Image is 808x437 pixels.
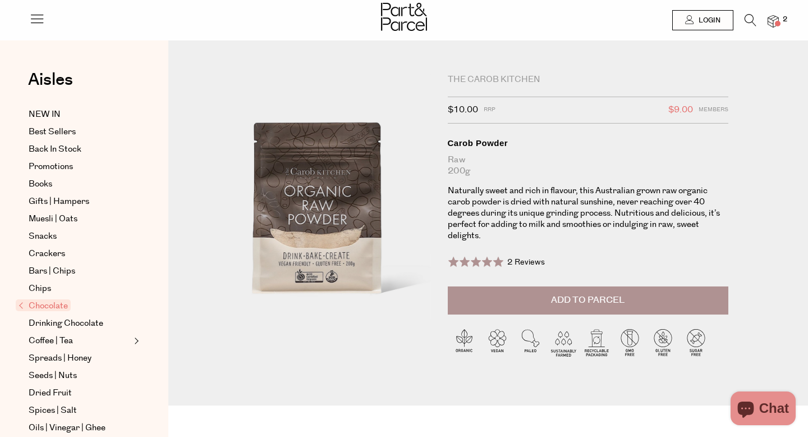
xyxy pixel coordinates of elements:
[672,10,733,30] a: Login
[29,265,131,278] a: Bars | Chips
[29,195,89,208] span: Gifts | Hampers
[29,247,131,261] a: Crackers
[448,74,728,85] div: The Carob Kitchen
[381,3,427,31] img: Part&Parcel
[580,326,613,359] img: P_P-ICONS-Live_Bec_V11_Recyclable_Packaging.svg
[29,230,57,243] span: Snacks
[448,326,481,359] img: P_P-ICONS-Live_Bec_V11_Organic.svg
[29,160,131,174] a: Promotions
[680,326,713,359] img: P_P-ICONS-Live_Bec_V11_Sugar_Free.svg
[29,421,105,435] span: Oils | Vinegar | Ghee
[768,15,779,27] a: 2
[29,317,103,330] span: Drinking Chocolate
[29,421,131,435] a: Oils | Vinegar | Ghee
[29,334,131,348] a: Coffee | Tea
[29,177,52,191] span: Books
[29,352,131,365] a: Spreads | Honey
[699,103,728,117] span: Members
[29,125,76,139] span: Best Sellers
[547,326,580,359] img: P_P-ICONS-Live_Bec_V11_Sustainable_Farmed.svg
[29,143,131,156] a: Back In Stock
[16,299,71,311] span: Chocolate
[131,334,139,348] button: Expand/Collapse Coffee | Tea
[28,71,73,99] a: Aisles
[551,294,625,307] span: Add to Parcel
[29,230,131,243] a: Snacks
[29,143,81,156] span: Back In Stock
[727,392,799,428] inbox-online-store-chat: Shopify online store chat
[29,108,131,121] a: NEW IN
[696,16,720,25] span: Login
[29,282,131,295] a: Chips
[29,212,77,226] span: Muesli | Oats
[29,282,51,295] span: Chips
[29,386,131,400] a: Dried Fruit
[29,386,72,400] span: Dried Fruit
[780,15,790,25] span: 2
[29,352,91,365] span: Spreads | Honey
[29,108,61,121] span: NEW IN
[29,265,75,278] span: Bars | Chips
[448,154,728,177] div: Raw 200g
[29,247,65,261] span: Crackers
[448,286,728,315] button: Add to Parcel
[29,369,77,383] span: Seeds | Nuts
[29,125,131,139] a: Best Sellers
[29,195,131,208] a: Gifts | Hampers
[448,185,728,242] p: Naturally sweet and rich in flavour, this Australian grown raw organic carob powder is dried with...
[29,317,131,330] a: Drinking Chocolate
[481,326,514,359] img: P_P-ICONS-Live_Bec_V11_Vegan.svg
[613,326,646,359] img: P_P-ICONS-Live_Bec_V11_GMO_Free.svg
[448,138,728,149] div: Carob Powder
[29,334,73,348] span: Coffee | Tea
[28,67,73,92] span: Aisles
[29,160,73,174] span: Promotions
[19,299,131,313] a: Chocolate
[29,404,77,417] span: Spices | Salt
[29,177,131,191] a: Books
[29,369,131,383] a: Seeds | Nuts
[507,257,545,268] span: 2 Reviews
[202,74,431,344] img: Carob Powder
[484,103,495,117] span: RRP
[29,212,131,226] a: Muesli | Oats
[646,326,680,359] img: P_P-ICONS-Live_Bec_V11_Gluten_Free.svg
[514,326,547,359] img: P_P-ICONS-Live_Bec_V11_Paleo.svg
[448,103,478,117] span: $10.00
[29,404,131,417] a: Spices | Salt
[668,103,693,117] span: $9.00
